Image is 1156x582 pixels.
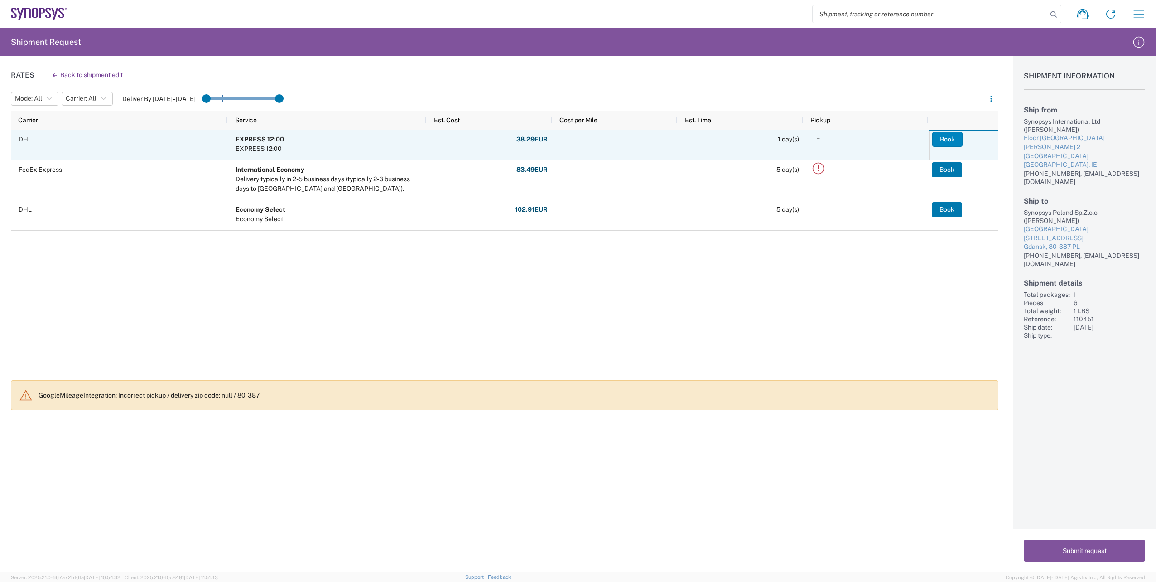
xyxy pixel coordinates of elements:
button: 83.49EUR [516,162,548,177]
div: Economy Select [236,214,285,224]
div: 1 LBS [1074,307,1145,315]
h1: Shipment Information [1024,72,1145,90]
span: Carrier [18,116,38,124]
button: 102.91EUR [515,202,548,217]
span: 1 day(s) [778,136,799,143]
span: Est. Cost [434,116,460,124]
span: Mode: All [15,94,42,103]
input: Shipment, tracking or reference number [813,5,1047,23]
button: Book [932,202,962,217]
h1: Rates [11,71,34,79]
span: Est. Time [685,116,711,124]
span: Server: 2025.21.0-667a72bf6fa [11,575,120,580]
div: Synopsys Poland Sp.Z.o.o ([PERSON_NAME]) [1024,209,1145,225]
div: 1 [1074,291,1145,299]
span: Cost per Mile [559,116,597,124]
span: 5 day(s) [776,166,799,173]
span: 5 day(s) [776,206,799,213]
span: [DATE] 11:51:43 [184,575,218,580]
div: Total weight: [1024,307,1070,315]
div: 110451 [1074,315,1145,323]
div: [GEOGRAPHIC_DATA], IE [1024,160,1145,170]
a: Feedback [488,574,511,580]
div: Economy Select [236,205,285,214]
span: 102.91 EUR [515,205,548,214]
div: [DATE] [1074,323,1145,331]
span: 38.29 EUR [516,135,548,144]
a: Support [465,574,488,580]
div: Floor [GEOGRAPHIC_DATA][PERSON_NAME] 2 [GEOGRAPHIC_DATA] [1024,134,1145,160]
button: Submit request [1024,540,1145,562]
div: Pieces [1024,299,1070,307]
div: [PHONE_NUMBER], [EMAIL_ADDRESS][DOMAIN_NAME] [1024,252,1145,268]
div: [GEOGRAPHIC_DATA] [STREET_ADDRESS] [1024,225,1145,242]
div: International Economy [236,165,423,175]
div: Ship date: [1024,323,1070,331]
button: Mode: All [11,92,58,106]
h2: Ship to [1024,197,1145,205]
p: GoogleMileageIntegration: Incorrect pickup / delivery zip code: null / 80-387 [39,391,991,399]
span: DHL [19,136,32,143]
div: 6 [1074,299,1145,307]
div: Total packages: [1024,291,1070,299]
div: EXPRESS 12:00 [236,144,284,154]
label: Deliver By [DATE] - [DATE] [122,95,196,103]
span: Service [235,116,257,124]
div: Reference: [1024,315,1070,323]
button: 38.29EUR [516,132,548,146]
span: Copyright © [DATE]-[DATE] Agistix Inc., All Rights Reserved [1006,573,1145,582]
a: Floor [GEOGRAPHIC_DATA][PERSON_NAME] 2 [GEOGRAPHIC_DATA][GEOGRAPHIC_DATA], IE [1024,134,1145,169]
button: Book [932,162,962,177]
div: Synopsys International Ltd ([PERSON_NAME]) [1024,117,1145,134]
span: [DATE] 10:54:32 [84,575,120,580]
h2: Shipment Request [11,37,81,48]
div: EXPRESS 12:00 [236,135,284,144]
h2: Shipment details [1024,279,1145,287]
span: Client: 2025.21.0-f0c8481 [125,575,218,580]
button: Back to shipment edit [45,67,130,83]
span: FedEx Express [19,166,62,173]
div: Gdansk, 80-387 PL [1024,242,1145,252]
button: Carrier: All [62,92,113,106]
div: Delivery typically in 2-5 business days (typically 2-3 business days to Canada and Mexico). [236,175,423,194]
span: DHL [19,206,32,213]
button: Book [932,132,963,146]
span: Carrier: All [66,94,96,103]
span: Pickup [810,116,830,124]
a: [GEOGRAPHIC_DATA] [STREET_ADDRESS]Gdansk, 80-387 PL [1024,225,1145,252]
div: [PHONE_NUMBER], [EMAIL_ADDRESS][DOMAIN_NAME] [1024,170,1145,186]
h2: Ship from [1024,106,1145,114]
div: Ship type: [1024,331,1070,339]
span: 83.49 EUR [516,165,548,174]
